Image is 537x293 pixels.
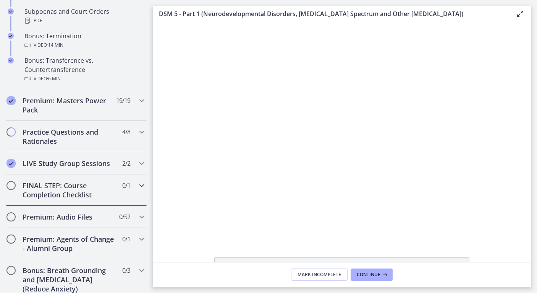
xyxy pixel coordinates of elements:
[23,181,116,199] h2: FINAL STEP: Course Completion Checklist
[122,159,130,168] span: 2 / 2
[24,41,144,50] div: Video
[47,41,63,50] span: · 14 min
[153,22,531,240] iframe: Video Lesson
[6,159,16,168] i: Completed
[23,234,116,253] h2: Premium: Agents of Change - Alumni Group
[357,272,380,278] span: Continue
[8,33,14,39] i: Completed
[23,159,116,168] h2: LIVE Study Group Sessions
[351,269,393,281] button: Continue
[122,181,130,190] span: 0 / 1
[122,127,130,137] span: 4 / 8
[24,74,144,83] div: Video
[116,96,130,105] span: 19 / 19
[24,56,144,83] div: Bonus: Transference vs. Countertransference
[119,212,130,221] span: 0 / 52
[8,57,14,63] i: Completed
[23,212,116,221] h2: Premium: Audio Files
[47,74,61,83] span: · 6 min
[159,9,503,18] h3: DSM 5 - Part 1 (Neurodevelopmental Disorders, [MEDICAL_DATA] Spectrum and Other [MEDICAL_DATA])
[24,7,144,25] div: Subpoenas and Court Orders
[23,127,116,146] h2: Practice Questions and Rationales
[122,234,130,244] span: 0 / 1
[291,269,348,281] button: Mark Incomplete
[298,272,341,278] span: Mark Incomplete
[24,31,144,50] div: Bonus: Termination
[6,96,16,105] i: Completed
[24,16,144,25] div: PDF
[8,8,14,15] i: Completed
[122,266,130,275] span: 0 / 3
[23,96,116,114] h2: Premium: Masters Power Pack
